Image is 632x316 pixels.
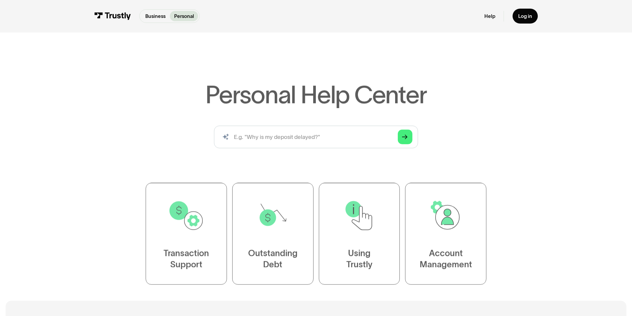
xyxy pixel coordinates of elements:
form: Search [214,126,418,148]
a: TransactionSupport [146,183,227,285]
h1: Personal Help Center [205,83,426,107]
div: Transaction Support [164,248,209,271]
a: Log in [513,9,538,24]
a: Business [141,11,170,21]
img: Trustly Logo [94,12,131,20]
p: Personal [174,13,194,20]
input: search [214,126,418,148]
a: UsingTrustly [319,183,400,285]
a: Personal [170,11,198,21]
div: Outstanding Debt [248,248,298,271]
a: AccountManagement [405,183,486,285]
a: OutstandingDebt [232,183,314,285]
div: Account Management [420,248,472,271]
div: Log in [518,13,532,19]
p: Business [145,13,166,20]
a: Help [484,13,495,19]
div: Using Trustly [346,248,372,271]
